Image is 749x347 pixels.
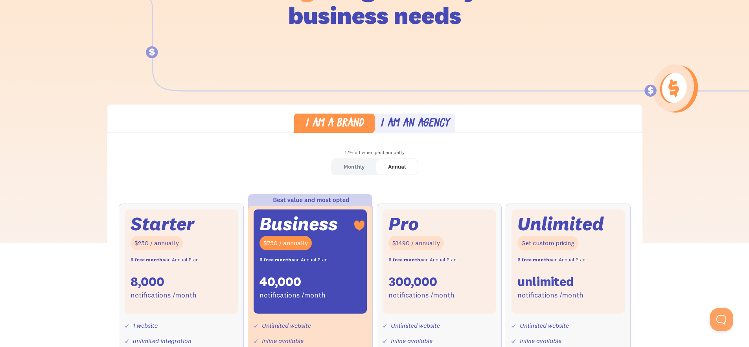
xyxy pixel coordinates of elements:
[259,215,338,232] div: Business
[133,335,191,347] div: unlimited integration
[305,118,364,130] div: I am a brand
[388,215,419,232] div: Pro
[131,254,199,266] div: on Annual Plan
[259,236,312,250] div: $750 / annually
[259,254,328,266] div: on Annual Plan
[259,257,294,263] strong: 2 free months
[388,254,456,266] div: on Annual Plan
[380,118,449,130] div: I am an agency
[131,290,197,301] div: notifications /month
[520,335,561,347] div: Inline available
[388,161,406,173] div: Annual
[388,274,437,290] div: 300,000
[517,290,583,301] div: notifications /month
[520,320,569,331] div: Unlimited website
[517,215,604,232] div: Unlimited
[133,320,158,331] div: 1 website
[262,320,311,331] div: Unlimited website
[517,257,552,263] strong: 2 free months
[107,147,642,158] div: 17% off when paid annually
[131,274,164,290] div: 8,000
[344,161,364,173] div: Monthly
[391,320,440,331] div: Unlimited website
[259,290,326,301] div: notifications /month
[259,274,301,290] div: 40,000
[388,257,423,263] strong: 2 free months
[391,335,432,347] div: Inline available
[388,290,455,301] div: notifications /month
[388,236,444,250] div: $1490 / annually
[517,254,585,266] div: on Annual Plan
[517,274,574,290] div: unlimited
[262,335,304,347] div: Inline available
[517,236,578,250] div: Get custom pricing
[131,236,183,250] div: $250 / annually
[131,215,194,232] div: Starter
[710,308,733,331] iframe: Toggle Customer Support
[131,257,165,263] strong: 2 free months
